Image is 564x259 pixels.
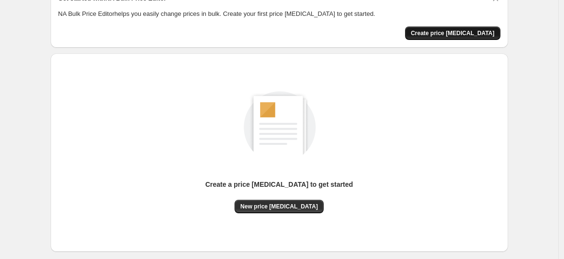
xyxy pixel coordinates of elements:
span: Create price [MEDICAL_DATA] [411,29,495,37]
button: New price [MEDICAL_DATA] [235,200,324,213]
button: Create price change job [405,26,500,40]
p: NA Bulk Price Editor helps you easily change prices in bulk. Create your first price [MEDICAL_DAT... [58,9,500,19]
p: Create a price [MEDICAL_DATA] to get started [205,180,353,189]
span: New price [MEDICAL_DATA] [240,203,318,210]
